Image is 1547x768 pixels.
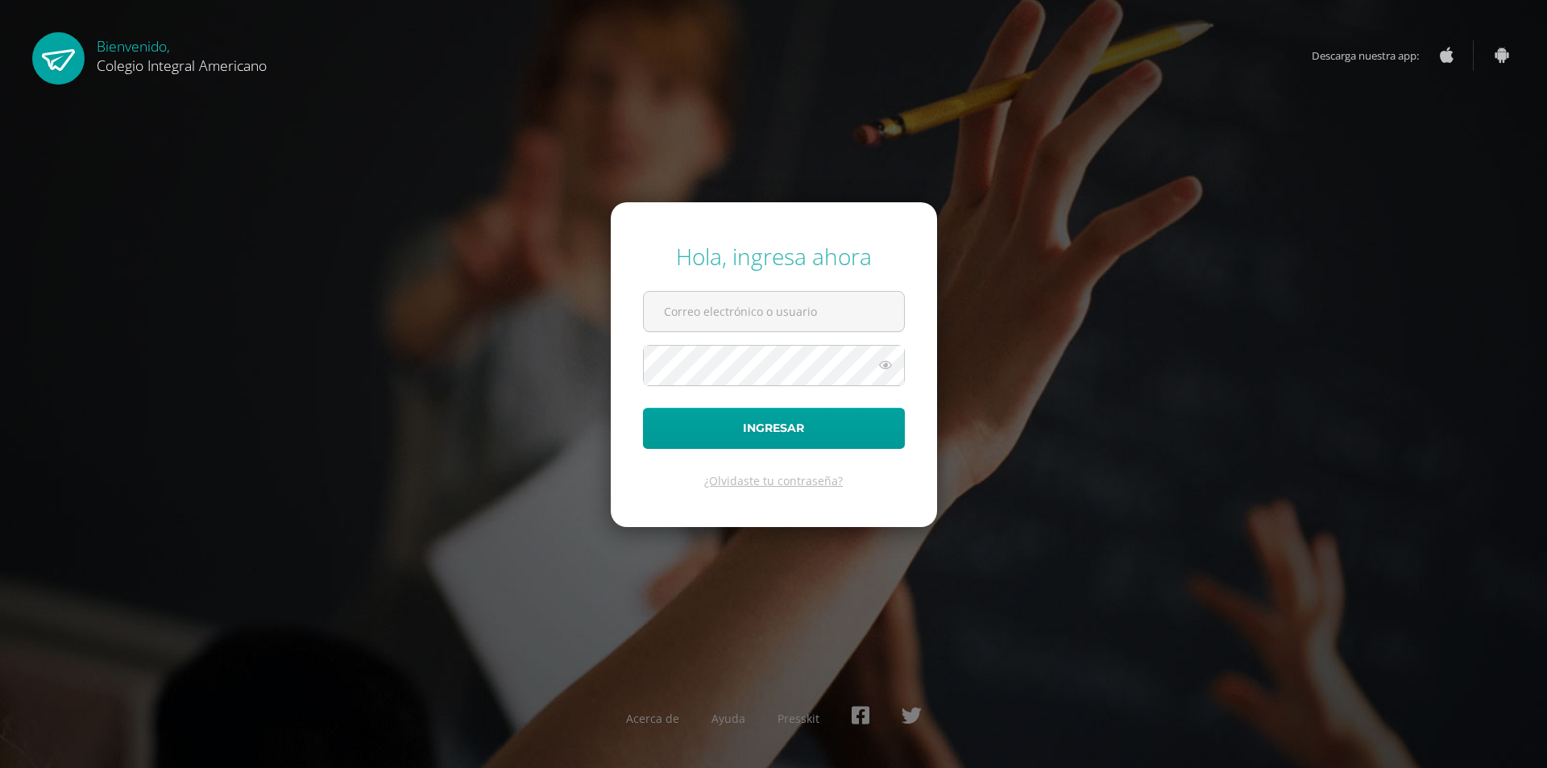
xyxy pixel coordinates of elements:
[704,473,843,488] a: ¿Olvidaste tu contraseña?
[1312,40,1435,71] span: Descarga nuestra app:
[643,408,905,449] button: Ingresar
[97,32,267,75] div: Bienvenido,
[626,711,679,726] a: Acerca de
[778,711,819,726] a: Presskit
[643,241,905,272] div: Hola, ingresa ahora
[97,56,267,75] span: Colegio Integral Americano
[644,292,904,331] input: Correo electrónico o usuario
[711,711,745,726] a: Ayuda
